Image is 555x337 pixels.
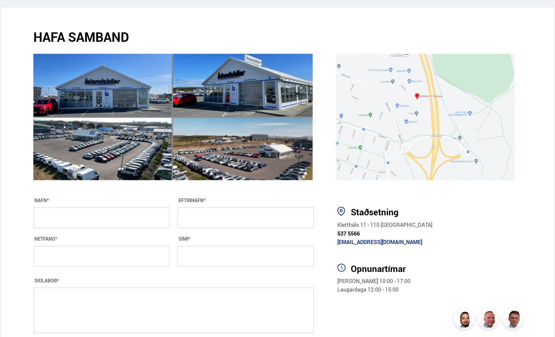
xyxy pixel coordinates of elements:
[503,310,524,330] img: FbJEzSuNWCJXmdc-.webp
[337,207,345,216] img: pw9sMCDar5Ii6RG5.svg
[337,277,410,294] span: [PERSON_NAME] 10:00 - 17:00 Laugardaga 12:00 - 15:00
[34,198,170,203] div: NAFN*
[455,310,475,330] img: nhp88E3Fdnt1Opn2.png
[33,54,313,180] img: zbR9Zwhy8qcY8p2N.png
[178,236,314,242] div: SÍMI*
[351,264,521,274] h3: Opnunartímar
[351,207,521,217] div: Staðsetning
[178,198,314,203] div: EFTIRNAFN*
[33,29,313,44] h2: HAFA SAMBAND
[336,54,515,180] img: 1RuqvkYfbre_JAo3.jpg
[34,236,170,242] div: NETFANG*
[337,221,432,228] a: Klettháls 11 - 110 [GEOGRAPHIC_DATA]
[337,264,346,272] img: 5L2kbIWUWlfci3BR.svg
[337,238,422,246] a: [EMAIL_ADDRESS][DOMAIN_NAME]
[5,3,26,23] button: Opna LiveChat spjallviðmót
[34,278,314,283] div: SKILABOÐ*
[337,230,360,237] a: 537 5566
[479,310,499,330] img: siFngHWaQ9KaOqBr.png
